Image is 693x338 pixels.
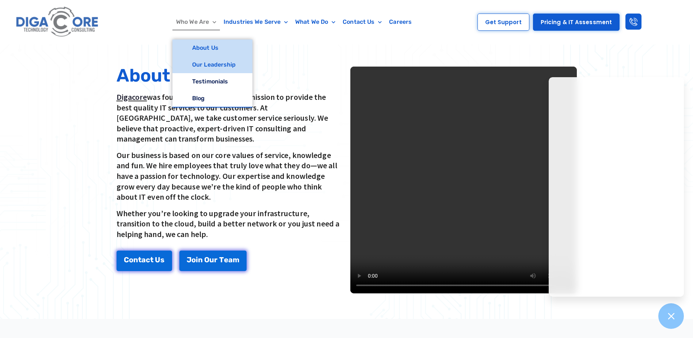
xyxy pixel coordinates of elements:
[136,14,452,30] nav: Menu
[220,14,292,30] a: Industries We Serve
[146,256,150,263] span: c
[141,256,146,263] span: a
[117,92,343,144] p: was founded in [DATE] with a mission to provide the best quality IT services to our customers. At...
[292,14,339,30] a: What We Do
[198,256,203,263] span: n
[133,256,138,263] span: n
[172,73,252,90] a: Testimonials
[191,256,196,263] span: o
[204,256,209,263] span: O
[172,90,252,107] a: Blog
[117,208,343,240] p: Whether you’re looking to upgrade your infrastructure, transition to the cloud, build a better ne...
[219,256,224,263] span: T
[14,4,101,41] img: Digacore logo 1
[172,14,220,30] a: Who We Are
[477,14,529,31] a: Get Support
[228,256,233,263] span: a
[172,40,252,108] ul: Who We Are
[172,40,252,56] a: About Us
[117,251,172,271] a: Contact Us
[385,14,415,30] a: Careers
[172,56,252,73] a: Our Leadership
[155,256,160,263] span: U
[138,256,141,263] span: t
[124,256,129,263] span: C
[549,77,684,297] iframe: Chatgenie Messenger
[150,256,153,263] span: t
[214,256,217,263] span: r
[117,150,343,202] p: Our business is based on our core values of service, knowledge and fun. We hire employees that tr...
[196,256,198,263] span: i
[339,14,385,30] a: Contact Us
[129,256,133,263] span: o
[160,256,164,263] span: s
[187,256,191,263] span: J
[233,256,239,263] span: m
[179,251,247,271] a: Join Our Team
[224,256,228,263] span: e
[117,67,343,84] h2: About Digacore
[541,19,612,25] span: Pricing & IT Assessment
[485,19,522,25] span: Get Support
[209,256,214,263] span: u
[117,92,147,102] a: Digacore
[533,14,620,31] a: Pricing & IT Assessment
